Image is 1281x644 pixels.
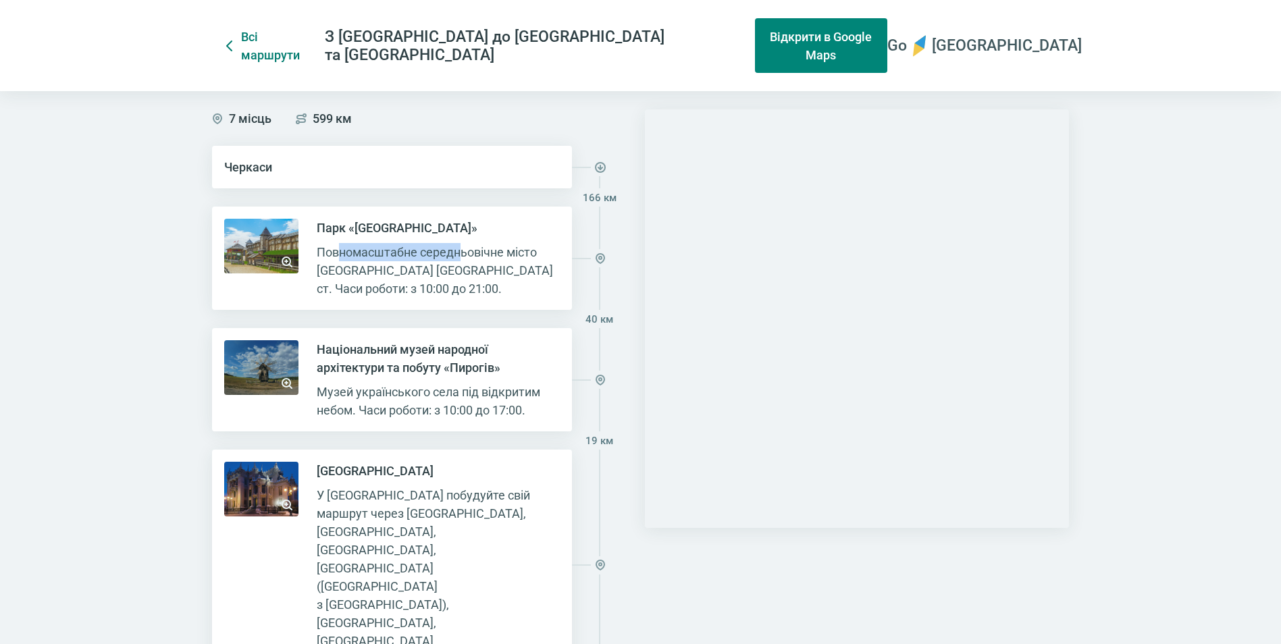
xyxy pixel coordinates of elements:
[212,113,223,124] img: Кількість визначних місць
[585,313,613,325] div: 40 км
[591,371,609,389] img: Місце на маршруті
[296,113,307,124] img: Довжина маршруту
[583,192,617,204] div: 166 км
[224,41,235,51] img: Назад до всіх подорожей
[317,383,554,419] div: Музей українського села під відкритим небом. Часи роботи: з 10:00 до 17:00.
[591,556,609,574] img: Місце початку подорожі
[229,109,271,128] h3: 7 місць
[887,36,907,55] h2: Go
[887,28,1069,64] a: Go [GEOGRAPHIC_DATA]
[913,35,926,57] img: Go Ukraine
[224,158,554,176] h3: Черкаси
[755,18,887,73] a: Відкрити в Google Maps
[932,36,1082,55] h2: [GEOGRAPHIC_DATA]
[591,158,609,176] img: Місце початку подорожі
[317,462,554,480] h3: [GEOGRAPHIC_DATA]
[317,219,554,237] h3: Парк «[GEOGRAPHIC_DATA]»
[212,18,313,73] a: Назад до всіх подорожей Всі маршрути
[325,28,737,64] h2: З [GEOGRAPHIC_DATA] до [GEOGRAPHIC_DATA] та [GEOGRAPHIC_DATA]
[585,435,613,447] div: 19 км
[313,109,352,128] h3: 599 км
[591,249,609,267] img: Місце на маршруті
[317,243,554,298] div: Повномасштабне середньовічне місто [GEOGRAPHIC_DATA] [GEOGRAPHIC_DATA] ст. Часи роботи: з 10:00 д...
[241,28,300,64] div: Всі маршрути
[317,340,554,377] h3: Національний музей народної архітектури та побуту «Пирогів»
